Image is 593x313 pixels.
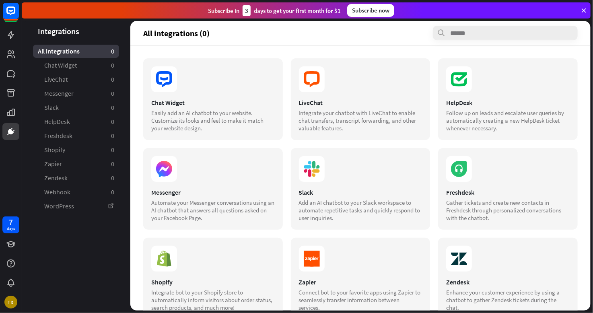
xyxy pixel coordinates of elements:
[33,73,119,86] a: LiveChat 0
[347,4,394,17] div: Subscribe now
[9,218,13,226] div: 7
[299,188,422,196] div: Slack
[151,188,275,196] div: Messenger
[111,188,114,196] aside: 0
[446,288,570,311] div: Enhance your customer experience by using a chatbot to gather Zendesk tickets during the chat.
[111,146,114,154] aside: 0
[208,5,341,16] div: Subscribe in days to get your first month for $1
[446,109,570,132] div: Follow up on leads and escalate user queries by automatically creating a new HelpDesk ticket when...
[33,87,119,100] a: Messenger 0
[446,99,570,107] div: HelpDesk
[33,115,119,128] a: HelpDesk 0
[44,61,77,70] span: Chat Widget
[243,5,251,16] div: 3
[151,109,275,132] div: Easily add an AI chatbot to your website. Customize its looks and feel to make it match your webs...
[44,174,68,182] span: Zendesk
[44,146,65,154] span: Shopify
[44,117,70,126] span: HelpDesk
[299,99,422,107] div: LiveChat
[4,296,17,309] div: TD
[111,75,114,84] aside: 0
[299,199,422,222] div: Add an AI chatbot to your Slack workspace to automate repetitive tasks and quickly respond to use...
[446,199,570,222] div: Gather tickets and create new contacts in Freshdesk through personalized conversations with the c...
[111,61,114,70] aside: 0
[22,26,130,37] header: Integrations
[33,157,119,171] a: Zapier 0
[2,216,19,233] a: 7 days
[111,117,114,126] aside: 0
[33,143,119,156] a: Shopify 0
[7,226,15,231] div: days
[151,288,275,311] div: Integrate bot to your Shopify store to automatically inform visitors about order status, search p...
[446,278,570,286] div: Zendesk
[446,188,570,196] div: Freshdesk
[44,132,72,140] span: Freshdesk
[44,89,74,98] span: Messenger
[38,47,80,56] span: All integrations
[44,160,62,168] span: Zapier
[111,132,114,140] aside: 0
[33,59,119,72] a: Chat Widget 0
[44,103,59,112] span: Slack
[111,47,114,56] aside: 0
[143,26,578,40] section: All integrations (0)
[151,99,275,107] div: Chat Widget
[299,288,422,311] div: Connect bot to your favorite apps using Zapier to seamlessly transfer information between services.
[33,171,119,185] a: Zendesk 0
[44,75,68,84] span: LiveChat
[299,278,422,286] div: Zapier
[151,199,275,222] div: Automate your Messenger conversations using an AI chatbot that answers all questions asked on you...
[111,89,114,98] aside: 0
[44,188,70,196] span: Webhook
[33,129,119,142] a: Freshdesk 0
[151,278,275,286] div: Shopify
[299,109,422,132] div: Integrate your chatbot with LiveChat to enable chat transfers, transcript forwarding, and other v...
[33,200,119,213] a: WordPress
[111,174,114,182] aside: 0
[111,160,114,168] aside: 0
[33,185,119,199] a: Webhook 0
[111,103,114,112] aside: 0
[33,101,119,114] a: Slack 0
[6,3,31,27] button: Open LiveChat chat widget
